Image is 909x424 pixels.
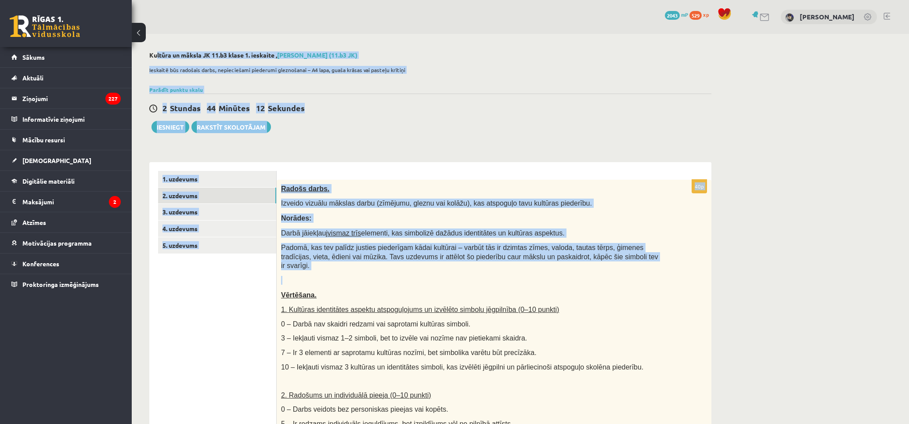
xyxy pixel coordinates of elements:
a: Parādīt punktu skalu [149,86,203,93]
span: Proktoringa izmēģinājums [22,280,99,288]
span: 10 – Iekļauti vismaz 3 kultūras un identitātes simboli, kas izvēlēti jēgpilni un pārliecinoši ats... [281,363,643,371]
a: Rīgas 1. Tālmācības vidusskola [10,15,80,37]
i: 227 [105,93,121,105]
span: 44 [207,103,216,113]
a: 5. uzdevums [158,237,276,254]
span: Mācību resursi [22,136,65,144]
a: 4. uzdevums [158,221,276,237]
span: Aktuāli [22,74,43,82]
span: Sākums [22,53,45,61]
a: Sākums [11,47,121,67]
span: 12 [256,103,265,113]
a: 2043 mP [665,11,688,18]
span: Minūtes [219,103,250,113]
i: 2 [109,196,121,208]
a: Motivācijas programma [11,233,121,253]
p: Ieskaitē būs radošais darbs, nepieciešami piederumi gleznošanai – A4 lapa, guaša krāsas vai paste... [149,66,707,74]
a: Konferences [11,254,121,274]
a: [PERSON_NAME] (11.b3 JK) [277,51,357,59]
h2: Kultūra un māksla JK 11.b3 klase 1. ieskaite , [149,51,711,59]
a: 3. uzdevums [158,204,276,220]
u: vismaz trīs [328,229,361,237]
a: [DEMOGRAPHIC_DATA] [11,150,121,170]
span: 1. Kultūras identitātes aspektu atspoguļojums un izvēlēto simbolu jēgpilnība (0–10 punkti) [281,306,559,313]
span: 0 – Darbā nav skaidri redzami vai saprotami kultūras simboli. [281,320,470,328]
legend: Informatīvie ziņojumi [22,109,121,129]
a: [PERSON_NAME] [800,12,855,21]
img: Gavriils Ševčenko [785,13,794,22]
span: Sekundes [268,103,305,113]
a: 2. uzdevums [158,188,276,204]
span: 0 – Darbs veidots bez personiskas pieejas vai kopēts. [281,406,448,413]
span: Digitālie materiāli [22,177,75,185]
a: Mācību resursi [11,130,121,150]
span: Stundas [170,103,201,113]
a: Rakstīt skolotājam [191,121,271,133]
span: Radošs darbs. [281,185,329,192]
span: 2 [162,103,167,113]
span: Motivācijas programma [22,239,92,247]
legend: Ziņojumi [22,88,121,109]
span: Darbā jāiekļauj elementi, kas simbolizē dažādus identitātes un kultūras aspektus. [281,229,565,237]
span: xp [703,11,709,18]
a: Atzīmes [11,212,121,232]
a: Proktoringa izmēģinājums [11,274,121,294]
a: Aktuāli [11,68,121,88]
body: Визуальный текстовый редактор, wiswyg-editor-user-answer-47433892912060 [9,9,416,18]
span: 2. Radošums un individuālā pieeja (0–10 punkti) [281,391,431,399]
a: 1. uzdevums [158,171,276,187]
span: [DEMOGRAPHIC_DATA] [22,156,91,164]
span: 3 – Iekļauti vismaz 1–2 simboli, bet to izvēle vai nozīme nav pietiekami skaidra. [281,334,527,342]
legend: Maksājumi [22,192,121,212]
span: Norādes: [281,214,311,222]
a: Maksājumi2 [11,192,121,212]
span: Vērtēšana. [281,291,317,299]
span: Konferences [22,260,59,268]
a: 529 xp [689,11,713,18]
p: 40p [692,179,707,193]
span: Atzīmes [22,218,46,226]
span: mP [681,11,688,18]
span: 2043 [665,11,680,20]
span: Izveido vizuālu mākslas darbu (zīmējumu, gleznu vai kolāžu), kas atspoguļo tavu kultūras piederību. [281,199,592,207]
a: Informatīvie ziņojumi [11,109,121,129]
button: Iesniegt [151,121,189,133]
a: Digitālie materiāli [11,171,121,191]
span: 7 – Ir 3 elementi ar saprotamu kultūras nozīmi, bet simbolika varētu būt precīzāka. [281,349,537,356]
a: Ziņojumi227 [11,88,121,109]
span: 529 [689,11,702,20]
span: Padomā, kas tev palīdz justies piederīgam kādai kultūrai – varbūt tās ir dzimtas zīmes, valoda, t... [281,244,658,269]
